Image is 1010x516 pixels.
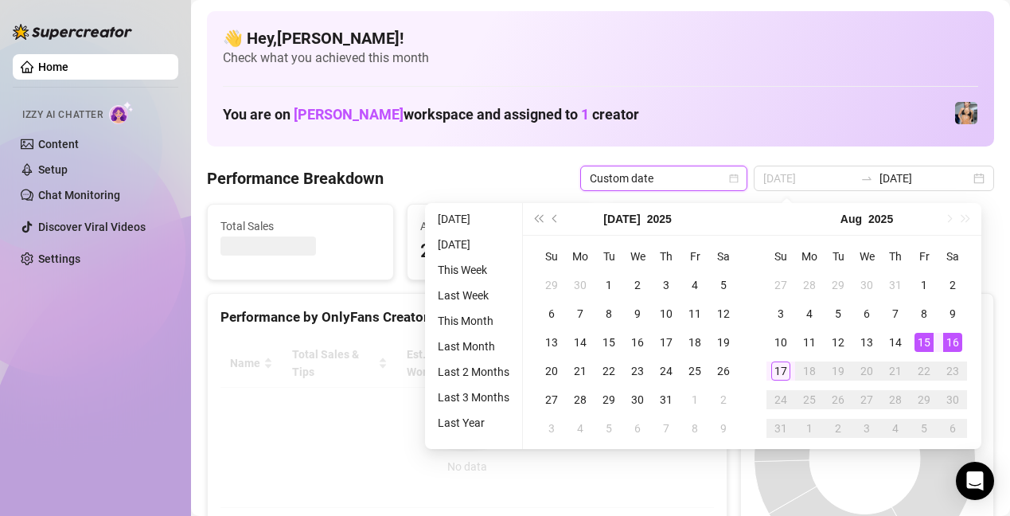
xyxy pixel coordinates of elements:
div: 27 [857,390,876,409]
td: 2025-07-30 [623,385,652,414]
td: 2025-07-06 [537,299,566,328]
td: 2025-07-22 [595,357,623,385]
td: 2025-08-08 [910,299,938,328]
td: 2025-08-01 [910,271,938,299]
div: 12 [829,333,848,352]
td: 2025-08-21 [881,357,910,385]
td: 2025-08-16 [938,328,967,357]
div: 27 [542,390,561,409]
span: calendar [729,174,739,183]
th: Th [652,242,680,271]
img: Veronica [955,102,977,124]
button: Previous month (PageUp) [547,203,564,235]
div: 22 [914,362,934,381]
td: 2025-07-01 [595,271,623,299]
div: 2 [943,276,962,295]
td: 2025-08-07 [652,414,680,443]
td: 2025-07-13 [537,328,566,357]
input: Start date [763,170,854,187]
td: 2025-06-30 [566,271,595,299]
li: Last Week [431,286,516,305]
td: 2025-07-05 [709,271,738,299]
div: 8 [599,304,618,323]
div: 19 [714,333,733,352]
td: 2025-06-29 [537,271,566,299]
div: 11 [800,333,819,352]
a: Home [38,61,68,73]
li: [DATE] [431,235,516,254]
li: [DATE] [431,209,516,229]
div: 28 [800,276,819,295]
a: Setup [38,163,68,176]
li: Last 2 Months [431,362,516,381]
div: 30 [571,276,590,295]
td: 2025-07-31 [881,271,910,299]
td: 2025-08-26 [824,385,852,414]
td: 2025-08-03 [766,299,795,328]
div: 24 [657,362,676,381]
td: 2025-08-22 [910,357,938,385]
div: 31 [657,390,676,409]
button: Choose a month [840,203,862,235]
div: Open Intercom Messenger [956,462,994,500]
div: 18 [685,333,704,352]
span: swap-right [860,172,873,185]
div: 3 [657,276,676,295]
td: 2025-07-07 [566,299,595,328]
div: 18 [800,362,819,381]
span: 232 [420,236,580,267]
div: 30 [628,390,647,409]
div: 30 [943,390,962,409]
td: 2025-07-18 [680,328,709,357]
td: 2025-08-13 [852,328,881,357]
td: 2025-07-09 [623,299,652,328]
td: 2025-08-03 [537,414,566,443]
td: 2025-09-03 [852,414,881,443]
div: 4 [571,419,590,438]
div: 17 [771,362,790,381]
td: 2025-07-29 [595,385,623,414]
td: 2025-08-11 [795,328,824,357]
td: 2025-07-10 [652,299,680,328]
td: 2025-08-09 [709,414,738,443]
td: 2025-07-25 [680,357,709,385]
td: 2025-08-12 [824,328,852,357]
td: 2025-08-29 [910,385,938,414]
span: [PERSON_NAME] [294,106,404,123]
div: 20 [857,362,876,381]
span: to [860,172,873,185]
div: 15 [599,333,618,352]
div: 31 [771,419,790,438]
td: 2025-08-06 [623,414,652,443]
td: 2025-08-24 [766,385,795,414]
div: 4 [886,419,905,438]
button: Last year (Control + left) [529,203,547,235]
td: 2025-08-05 [595,414,623,443]
div: 31 [886,276,905,295]
div: 1 [599,276,618,295]
li: Last Month [431,337,516,356]
div: 7 [657,419,676,438]
td: 2025-07-21 [566,357,595,385]
h4: Performance Breakdown [207,167,384,190]
span: Izzy AI Chatter [22,107,103,123]
div: 4 [800,304,819,323]
th: We [852,242,881,271]
td: 2025-07-20 [537,357,566,385]
button: Choose a year [868,203,893,235]
div: 8 [914,304,934,323]
div: 26 [829,390,848,409]
td: 2025-07-11 [680,299,709,328]
div: 25 [685,362,704,381]
div: 6 [542,304,561,323]
div: 8 [685,419,704,438]
div: 5 [714,276,733,295]
td: 2025-07-27 [766,271,795,299]
div: 16 [943,333,962,352]
div: 14 [571,333,590,352]
div: 9 [714,419,733,438]
div: 29 [599,390,618,409]
td: 2025-07-02 [623,271,652,299]
div: 6 [943,419,962,438]
td: 2025-08-18 [795,357,824,385]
